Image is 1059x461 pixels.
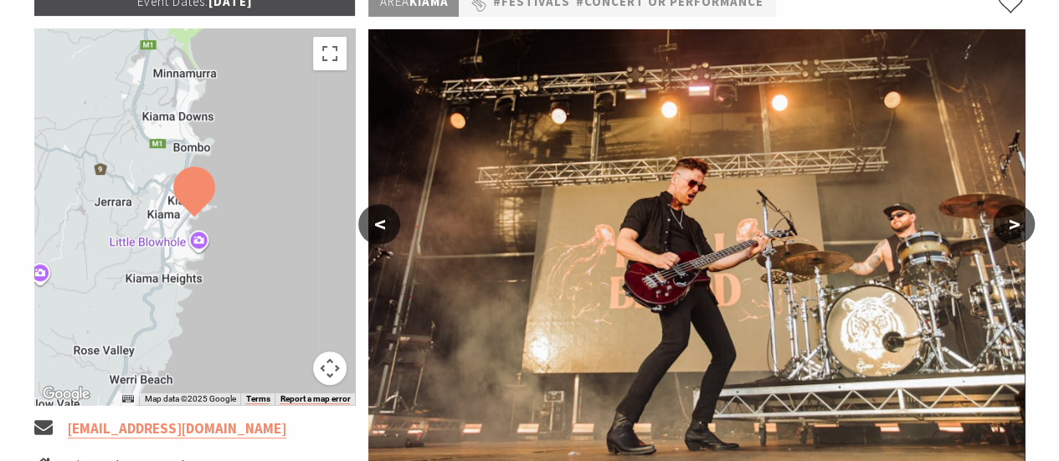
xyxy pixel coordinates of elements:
[144,394,235,403] span: Map data ©2025 Google
[68,419,286,438] a: [EMAIL_ADDRESS][DOMAIN_NAME]
[39,383,94,405] img: Google
[993,204,1035,244] button: >
[313,37,347,70] button: Toggle fullscreen view
[358,204,400,244] button: <
[368,29,1025,461] img: Changing Tides Performance - 2
[313,351,347,385] button: Map camera controls
[280,394,350,404] a: Report a map error
[245,394,270,404] a: Terms (opens in new tab)
[39,383,94,405] a: Open this area in Google Maps (opens a new window)
[122,393,134,405] button: Keyboard shortcuts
